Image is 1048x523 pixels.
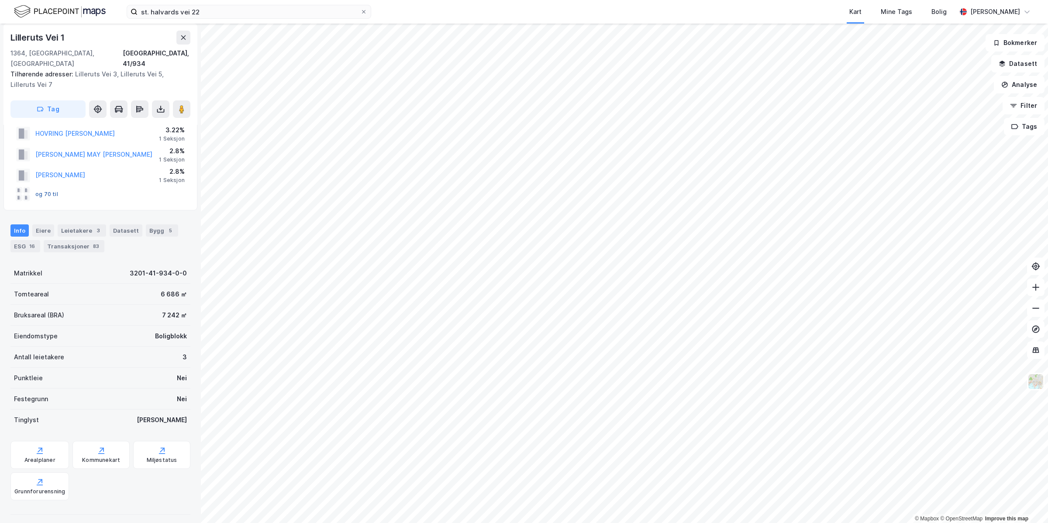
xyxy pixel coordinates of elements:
div: 3 [94,226,103,235]
div: 1 Seksjon [159,156,185,163]
div: Arealplaner [24,457,55,464]
div: Bygg [146,224,178,237]
img: Z [1027,373,1044,390]
div: 2.8% [159,146,185,156]
div: [PERSON_NAME] [970,7,1020,17]
div: Datasett [110,224,142,237]
div: Grunnforurensning [14,488,65,495]
div: Boligblokk [155,331,187,341]
button: Datasett [991,55,1045,72]
div: Lilleruts Vei 3, Lilleruts Vei 5, Lilleruts Vei 7 [10,69,183,90]
button: Analyse [994,76,1045,93]
div: 6 686 ㎡ [161,289,187,299]
div: Info [10,224,29,237]
div: Bruksareal (BRA) [14,310,64,320]
div: Festegrunn [14,394,48,404]
div: Mine Tags [881,7,912,17]
div: Kontrollprogram for chat [1004,481,1048,523]
div: Leietakere [58,224,106,237]
div: 3.22% [159,125,185,135]
div: Tinglyst [14,415,39,425]
div: Transaksjoner [44,240,104,252]
button: Tags [1004,118,1045,135]
input: Søk på adresse, matrikkel, gårdeiere, leietakere eller personer [138,5,360,18]
div: 1364, [GEOGRAPHIC_DATA], [GEOGRAPHIC_DATA] [10,48,123,69]
div: 2.8% [159,166,185,177]
div: Eiere [32,224,54,237]
div: 1 Seksjon [159,177,185,184]
div: Eiendomstype [14,331,58,341]
a: OpenStreetMap [940,516,982,522]
a: Mapbox [915,516,939,522]
div: 1 Seksjon [159,135,185,142]
div: Tomteareal [14,289,49,299]
div: 83 [91,242,101,251]
div: 7 242 ㎡ [162,310,187,320]
div: Miljøstatus [147,457,177,464]
div: [GEOGRAPHIC_DATA], 41/934 [123,48,190,69]
div: Kommunekart [82,457,120,464]
div: Nei [177,373,187,383]
div: Lilleruts Vei 1 [10,31,66,45]
div: ESG [10,240,40,252]
div: 16 [28,242,37,251]
div: Bolig [931,7,947,17]
button: Tag [10,100,86,118]
div: 3201-41-934-0-0 [130,268,187,279]
div: Punktleie [14,373,43,383]
div: Matrikkel [14,268,42,279]
iframe: Chat Widget [1004,481,1048,523]
div: Antall leietakere [14,352,64,362]
div: 5 [166,226,175,235]
div: [PERSON_NAME] [137,415,187,425]
div: Kart [849,7,862,17]
span: Tilhørende adresser: [10,70,75,78]
div: 3 [183,352,187,362]
div: Nei [177,394,187,404]
button: Bokmerker [986,34,1045,52]
a: Improve this map [985,516,1028,522]
img: logo.f888ab2527a4732fd821a326f86c7f29.svg [14,4,106,19]
button: Filter [1003,97,1045,114]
